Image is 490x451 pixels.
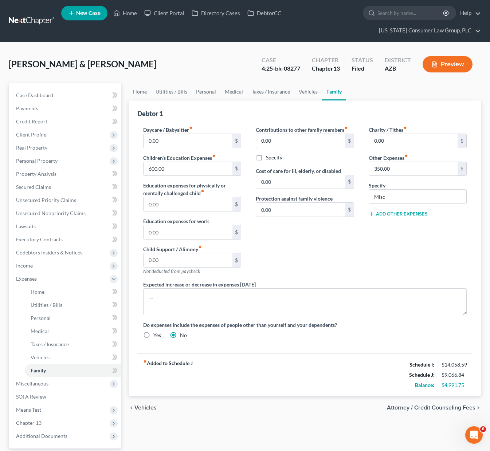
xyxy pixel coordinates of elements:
[369,211,428,217] button: Add Other Expenses
[129,83,151,100] a: Home
[151,83,192,100] a: Utilities / Bills
[16,276,37,282] span: Expenses
[458,162,466,176] div: $
[141,7,188,20] a: Client Portal
[220,83,247,100] a: Medical
[143,245,202,253] label: Child Support / Alimony
[16,249,82,256] span: Codebtors Insiders & Notices
[16,171,56,177] span: Property Analysis
[232,253,241,267] div: $
[31,341,69,347] span: Taxes / Insurance
[16,393,46,400] span: SOFA Review
[377,6,444,20] input: Search by name...
[110,7,141,20] a: Home
[409,361,434,368] strong: Schedule I:
[16,262,33,269] span: Income
[375,24,481,37] a: [US_STATE] Consumer Law Group, PLC
[312,56,340,64] div: Chapter
[201,189,204,193] i: fiber_manual_record
[10,207,121,220] a: Unsecured Nonpriority Claims
[10,167,121,181] a: Property Analysis
[16,210,86,216] span: Unsecured Nonpriority Claims
[385,56,411,64] div: District
[404,154,408,158] i: fiber_manual_record
[232,197,241,211] div: $
[143,360,193,390] strong: Added to Schedule J
[442,381,467,389] div: $4,991.75
[312,64,340,73] div: Chapter
[442,361,467,368] div: $14,058.59
[256,126,348,134] label: Contributions to other family members
[423,56,473,72] button: Preview
[262,56,300,64] div: Case
[10,89,121,102] a: Case Dashboard
[143,321,467,329] label: Do expenses include the expenses of people other than yourself and your dependents?
[143,126,193,134] label: Daycare / Babysitter
[25,364,121,377] a: Family
[16,433,67,439] span: Additional Documents
[345,203,354,217] div: $
[31,328,49,334] span: Medical
[458,134,466,148] div: $
[188,7,244,20] a: Directory Cases
[465,426,483,444] iframe: Intercom live chat
[16,380,48,387] span: Miscellaneous
[153,332,161,339] label: Yes
[10,181,121,194] a: Secured Claims
[129,405,134,411] i: chevron_left
[31,354,50,360] span: Vehicles
[10,220,121,233] a: Lawsuits
[475,405,481,411] i: chevron_right
[144,197,232,211] input: --
[387,405,475,411] span: Attorney / Credit Counseling Fees
[16,131,46,138] span: Client Profile
[256,167,341,175] label: Cost of care for ill, elderly, or disabled
[352,64,373,73] div: Filed
[143,268,200,274] span: Not deducted from paycheck
[144,162,232,176] input: --
[403,126,407,130] i: fiber_manual_record
[16,145,47,151] span: Real Property
[144,253,232,267] input: --
[256,203,345,217] input: --
[16,223,36,229] span: Lawsuits
[369,134,458,148] input: --
[180,332,187,339] label: No
[262,64,300,73] div: 4:25-bk-08277
[16,407,41,413] span: Means Test
[369,154,408,162] label: Other Expenses
[369,162,458,176] input: --
[198,245,202,249] i: fiber_manual_record
[144,225,232,239] input: --
[31,302,62,308] span: Utilities / Bills
[31,315,51,321] span: Personal
[385,64,411,73] div: AZB
[143,281,256,288] label: Expected increase or decrease in expenses [DATE]
[9,59,156,69] span: [PERSON_NAME] & [PERSON_NAME]
[256,195,333,202] label: Protection against family violence
[31,367,46,373] span: Family
[415,382,434,388] strong: Balance:
[137,109,163,118] div: Debtor 1
[369,126,407,134] label: Charity / Tithes
[129,405,157,411] button: chevron_left Vehicles
[192,83,220,100] a: Personal
[189,126,193,130] i: fiber_manual_record
[333,65,340,72] span: 13
[16,158,58,164] span: Personal Property
[256,175,345,189] input: --
[25,351,121,364] a: Vehicles
[143,217,209,225] label: Education expenses for work
[25,298,121,312] a: Utilities / Bills
[322,83,346,100] a: Family
[31,289,44,295] span: Home
[369,190,466,203] input: Specify...
[25,312,121,325] a: Personal
[409,372,435,378] strong: Schedule J:
[232,162,241,176] div: $
[10,102,121,115] a: Payments
[16,118,47,124] span: Credit Report
[143,182,241,197] label: Education expenses for physically or mentally challenged child
[25,285,121,298] a: Home
[212,154,216,158] i: fiber_manual_record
